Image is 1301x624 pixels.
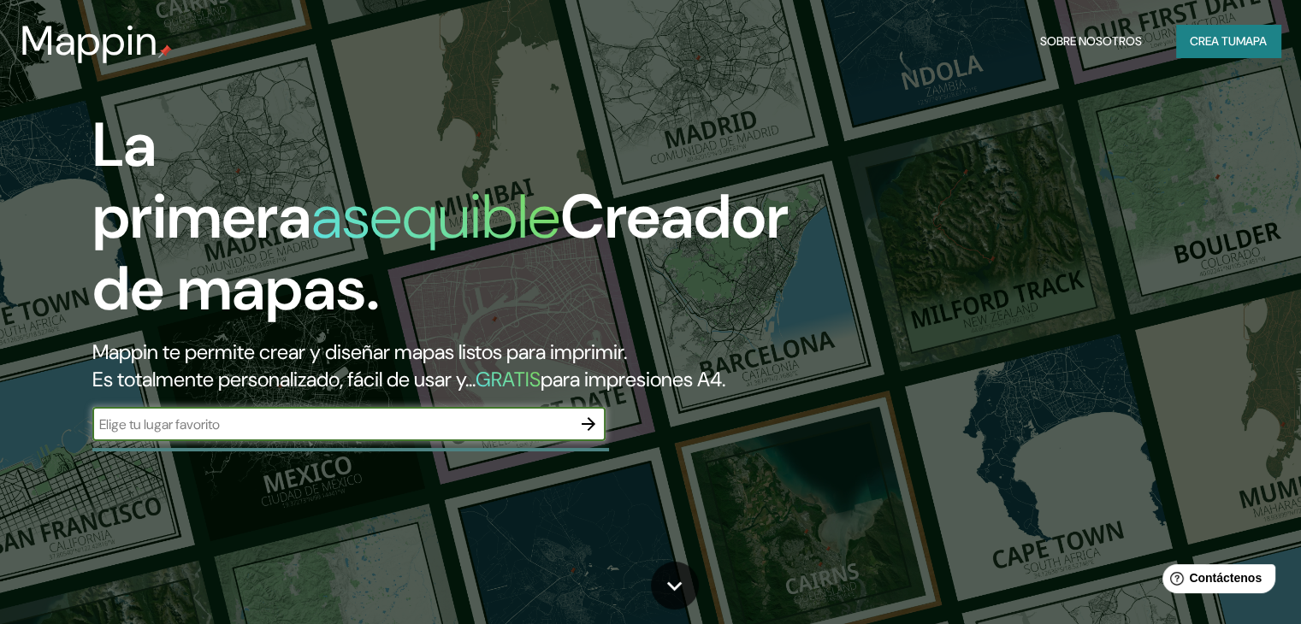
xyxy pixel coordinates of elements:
font: Mappin te permite crear y diseñar mapas listos para imprimir. [92,338,627,365]
font: Creador de mapas. [92,177,789,328]
font: La primera [92,105,311,256]
font: GRATIS [476,366,541,392]
font: Es totalmente personalizado, fácil de usar y... [92,366,476,392]
font: Sobre nosotros [1040,33,1142,49]
font: Mappin [21,14,158,68]
button: Crea tumapa [1176,25,1280,57]
font: para impresiones A4. [541,366,725,392]
font: asequible [311,177,560,256]
img: pin de mapeo [158,44,172,58]
font: Crea tu [1190,33,1236,49]
font: mapa [1236,33,1267,49]
button: Sobre nosotros [1033,25,1149,57]
input: Elige tu lugar favorito [92,415,571,434]
iframe: Lanzador de widgets de ayuda [1149,557,1282,605]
